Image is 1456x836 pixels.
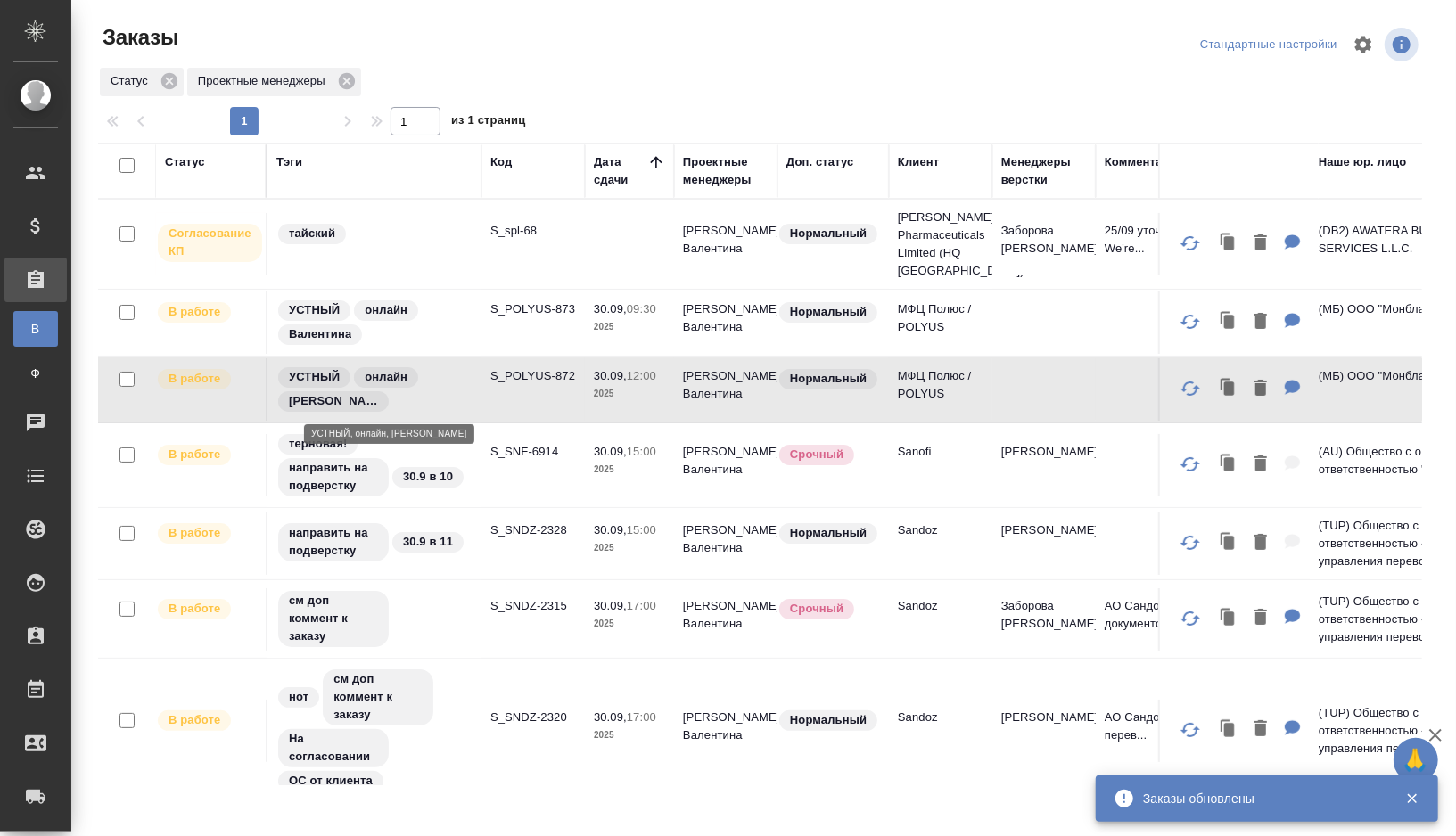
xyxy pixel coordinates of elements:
button: Обновить [1169,709,1212,751]
p: [PERSON_NAME] [1001,709,1087,726]
button: Удалить [1246,711,1276,748]
button: Удалить [1246,225,1276,262]
p: Sandoz [898,709,983,726]
p: 2025 [594,539,665,557]
p: Срочный [790,446,843,463]
p: [PERSON_NAME] [1001,521,1087,539]
span: Посмотреть информацию [1385,28,1422,61]
div: УСТНЫЙ, онлайн, Валентина [276,299,473,347]
span: Ф [22,365,49,382]
div: Выставляет ПМ после принятия заказа от КМа [156,709,257,733]
span: Заказы [98,23,178,52]
div: направить на подверстку, 30.9 в 11 [276,521,473,563]
p: 30.09, [594,523,627,537]
div: терновая!, направить на подверстку, 30.9 в 10 [276,432,473,498]
p: ОС от клиента [289,772,373,790]
div: см доп коммент к заказу [276,589,473,649]
button: Для КМ: АО Сандоз - заказ перевода документов досье (Кетонал FCT 100 мг) [1276,600,1310,636]
span: Настроить таблицу [1342,23,1385,66]
p: нот [289,688,308,706]
p: онлайн [365,301,407,319]
td: [PERSON_NAME] Валентина [674,358,777,421]
td: [PERSON_NAME] Валентина [674,700,777,762]
p: S_SNF-6914 [490,443,576,461]
div: Статус по умолчанию для стандартных заказов [777,521,880,545]
p: направить на подверстку [289,459,378,495]
p: онлайн [365,368,407,386]
p: 2025 [594,318,665,336]
div: Статус по умолчанию для стандартных заказов [777,300,880,324]
p: 2025 [594,461,665,479]
p: На согласовании [289,730,378,766]
p: В работе [169,370,220,388]
p: Sandoz [898,597,983,615]
p: Статус [111,72,154,90]
p: УСТНЫЙ [289,301,340,319]
p: 2025 [594,385,665,403]
td: [PERSON_NAME] Валентина [674,213,777,275]
div: Выставляется автоматически, если на указанный объем услуг необходимо больше времени в стандартном... [777,443,880,467]
div: Менеджеры верстки [1001,153,1087,189]
div: Код [490,153,512,171]
button: Клонировать [1212,600,1246,636]
td: [PERSON_NAME] Валентина [674,512,777,575]
p: Нормальный [790,711,867,729]
button: Удалить [1246,525,1276,561]
p: Валентина [289,325,351,343]
div: тайский [276,222,473,246]
p: МФЦ Полюс / POLYUS [898,300,983,336]
p: [PERSON_NAME] Pharmaceuticals Limited (HQ [GEOGRAPHIC_DATA]) [898,209,983,280]
div: Выставляет ПМ после принятия заказа от КМа [156,367,257,391]
p: тайский [289,225,335,242]
div: Проектные менеджеры [683,153,769,189]
button: Удалить [1246,371,1276,407]
p: В работе [169,446,220,463]
p: 30.09, [594,599,627,612]
p: 30.9 в 11 [403,533,453,551]
button: Для КМ: 25/09 уточняла статус проекта: We're still under the discussion and will let you know the... [1276,225,1310,262]
p: Заборова [PERSON_NAME] [1001,222,1087,258]
a: Ф [13,356,58,391]
td: [PERSON_NAME] Валентина [674,291,777,354]
span: из 1 страниц [451,110,526,135]
button: Закрыть [1394,791,1430,807]
div: Выставляет ПМ после принятия заказа от КМа [156,597,257,621]
div: Доп. статус [786,153,854,171]
td: [PERSON_NAME] Валентина [674,588,777,651]
p: Заборова [PERSON_NAME] [1001,597,1087,633]
p: В работе [169,524,220,542]
p: 17:00 [627,599,656,612]
button: Клонировать [1212,525,1246,561]
button: Обновить [1169,521,1212,564]
button: Обновить [1169,443,1212,486]
td: [PERSON_NAME] Валентина [674,434,777,496]
p: S_SNDZ-2320 [490,709,576,726]
p: Нормальный [790,303,867,321]
p: терновая! [289,435,347,453]
div: Тэги [276,153,302,171]
div: Выставляет ПМ после принятия заказа от КМа [156,443,257,467]
p: см доп коммент к заказу [289,592,378,645]
button: Обновить [1169,597,1212,640]
p: [PERSON_NAME] [1001,443,1087,461]
button: Клонировать [1212,304,1246,340]
button: Клонировать [1212,447,1246,483]
div: Статус [100,68,184,96]
p: 15:00 [627,445,656,458]
p: 30.09, [594,445,627,458]
div: split button [1196,31,1342,59]
div: Выставляет ПМ после принятия заказа от КМа [156,300,257,324]
div: Клиент [898,153,939,171]
p: S_SNDZ-2315 [490,597,576,615]
p: см доп коммент к заказу [333,670,423,724]
button: Клонировать [1212,225,1246,262]
p: Согласование КП [169,225,251,260]
p: Срочный [790,600,843,618]
p: Проектные менеджеры [198,72,332,90]
p: 30.9 в 10 [403,468,453,486]
button: Для КМ: АО Сандоз - заказ нотариального перевода документа (Кетонал FCT 100 мг) [1276,711,1310,748]
button: Удалить [1246,447,1276,483]
p: 17:00 [627,710,656,724]
div: Статус [165,153,205,171]
button: Клонировать [1212,371,1246,407]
